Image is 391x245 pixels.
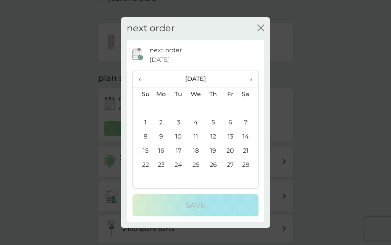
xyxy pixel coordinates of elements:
span: › [245,71,252,87]
td: 16 [152,144,170,158]
td: 8 [133,130,152,144]
button: Save [132,194,259,216]
td: 22 [133,158,152,172]
p: next order [150,45,182,55]
th: [DATE] [152,71,239,87]
span: [DATE] [150,55,170,65]
td: 2 [152,116,170,130]
td: 20 [222,144,239,158]
td: 7 [239,116,258,130]
p: Save [186,199,205,211]
td: 10 [170,130,187,144]
th: Su [133,87,152,102]
td: 26 [205,158,222,172]
td: 27 [222,158,239,172]
td: 14 [239,130,258,144]
td: 4 [187,116,205,130]
td: 18 [187,144,205,158]
th: Mo [152,87,170,102]
th: Sa [239,87,258,102]
td: 12 [205,130,222,144]
td: 24 [170,158,187,172]
td: 15 [133,144,152,158]
td: 9 [152,130,170,144]
button: close [257,24,264,32]
td: 5 [205,116,222,130]
td: 25 [187,158,205,172]
td: 6 [222,116,239,130]
td: 19 [205,144,222,158]
td: 17 [170,144,187,158]
th: Fr [222,87,239,102]
td: 28 [239,158,258,172]
th: We [187,87,205,102]
td: 13 [222,130,239,144]
span: ‹ [139,71,147,87]
th: Th [205,87,222,102]
td: 23 [152,158,170,172]
h2: next order [127,23,175,34]
td: 21 [239,144,258,158]
td: 3 [170,116,187,130]
td: 11 [187,130,205,144]
th: Tu [170,87,187,102]
td: 1 [133,116,152,130]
